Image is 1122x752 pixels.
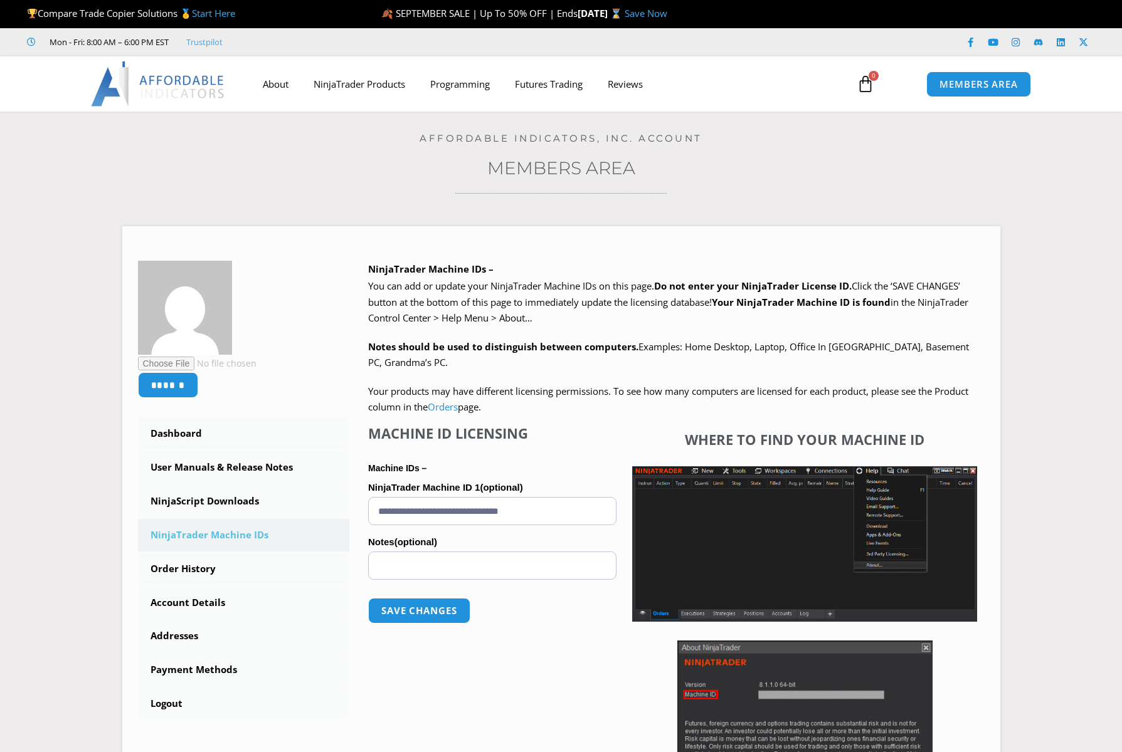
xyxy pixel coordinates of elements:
[926,71,1031,97] a: MEMBERS AREA
[368,340,969,369] span: Examples: Home Desktop, Laptop, Office In [GEOGRAPHIC_DATA], Basement PC, Grandma’s PC.
[487,157,635,179] a: Members Area
[368,598,470,624] button: Save changes
[138,620,350,652] a: Addresses
[46,34,169,50] span: Mon - Fri: 8:00 AM – 6:00 PM EST
[192,7,235,19] a: Start Here
[91,61,226,107] img: LogoAI | Affordable Indicators – NinjaTrader
[368,425,617,441] h4: Machine ID Licensing
[654,279,852,292] b: Do not enter your NinjaTrader License ID.
[869,71,879,81] span: 0
[28,9,37,18] img: 🏆
[394,536,437,547] span: (optional)
[250,70,842,98] nav: Menu
[939,80,1018,89] span: MEMBERS AREA
[138,654,350,686] a: Payment Methods
[138,553,350,585] a: Order History
[712,296,891,308] strong: Your NinjaTrader Machine ID is found
[138,417,350,720] nav: Account pages
[595,70,655,98] a: Reviews
[250,70,301,98] a: About
[368,463,426,473] strong: Machine IDs –
[368,263,494,275] b: NinjaTrader Machine IDs –
[138,417,350,450] a: Dashboard
[480,482,522,493] span: (optional)
[27,7,235,19] span: Compare Trade Copier Solutions 🥇
[368,385,968,414] span: Your products may have different licensing permissions. To see how many computers are licensed fo...
[368,340,638,353] strong: Notes should be used to distinguish between computers.
[138,519,350,551] a: NinjaTrader Machine IDs
[502,70,595,98] a: Futures Trading
[420,132,702,144] a: Affordable Indicators, Inc. Account
[368,279,968,324] span: Click the ‘SAVE CHANGES’ button at the bottom of this page to immediately update the licensing da...
[138,587,350,619] a: Account Details
[838,66,893,102] a: 0
[138,485,350,518] a: NinjaScript Downloads
[186,34,223,50] a: Trustpilot
[632,431,977,447] h4: Where to find your Machine ID
[368,533,617,551] label: Notes
[368,279,654,292] span: You can add or update your NinjaTrader Machine IDs on this page.
[578,7,625,19] strong: [DATE] ⌛
[138,451,350,484] a: User Manuals & Release Notes
[632,466,977,622] img: Screenshot 2025-01-17 1155544 | Affordable Indicators – NinjaTrader
[381,7,578,19] span: 🍂 SEPTEMBER SALE | Up To 50% OFF | Ends
[428,400,458,413] a: Orders
[138,261,232,355] img: b4b1d79195386b6cbaba082f0f07daf2fb004e7ecd841fb88d0b524531e6b5aa
[625,7,667,19] a: Save Now
[138,687,350,720] a: Logout
[368,478,617,497] label: NinjaTrader Machine ID 1
[418,70,502,98] a: Programming
[301,70,418,98] a: NinjaTrader Products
